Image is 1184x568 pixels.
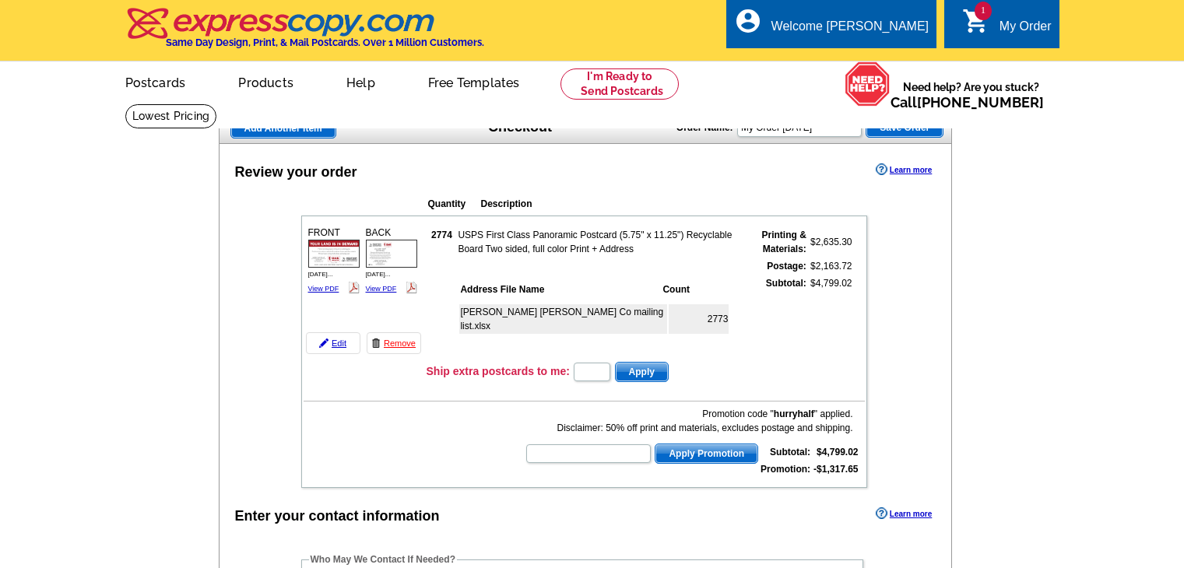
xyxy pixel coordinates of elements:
img: help [845,61,891,107]
a: Products [213,63,318,100]
div: Promotion code " " applied. Disclaimer: 50% off print and materials, excludes postage and shipping. [525,407,852,435]
span: Add Another Item [231,119,336,138]
img: pdf_logo.png [348,282,360,293]
div: Enter your contact information [235,506,440,527]
a: View PDF [366,285,397,293]
img: small-thumb.jpg [308,240,360,267]
button: Apply Promotion [655,444,758,464]
a: Free Templates [403,63,545,100]
a: 1 shopping_cart My Order [962,17,1052,37]
a: [PHONE_NUMBER] [917,94,1044,110]
a: Learn more [876,507,932,520]
td: USPS First Class Panoramic Postcard (5.75" x 11.25") Recyclable Board Two sided, full color Print... [457,227,750,257]
span: 1 [975,2,992,20]
strong: Postage: [767,261,806,272]
td: $4,799.02 [809,275,853,356]
a: Add Another Item [230,118,336,138]
img: pencil-icon.gif [319,338,328,348]
a: Postcards [100,63,211,100]
strong: Promotion: [761,464,810,475]
strong: Subtotal: [766,278,806,289]
th: Description [480,196,765,212]
i: shopping_cart [962,7,990,35]
img: small-thumb.jpg [366,240,417,267]
a: Same Day Design, Print, & Mail Postcards. Over 1 Million Customers. [125,19,484,48]
a: Learn more [876,163,932,176]
th: Count [662,282,729,297]
span: Apply [616,363,668,381]
span: Apply Promotion [655,444,757,463]
td: $2,163.72 [809,258,853,274]
strong: $4,799.02 [817,447,858,458]
a: Edit [306,332,360,354]
div: Welcome [PERSON_NAME] [771,19,929,41]
img: trashcan-icon.gif [371,338,381,348]
span: [DATE]... [366,271,391,278]
div: FRONT [306,223,362,297]
a: Help [321,63,400,100]
td: $2,635.30 [809,227,853,257]
strong: Printing & Materials: [761,230,806,254]
strong: 2774 [431,230,452,240]
span: Call [891,94,1044,110]
span: Need help? Are you stuck? [891,79,1052,110]
a: View PDF [308,285,339,293]
th: Quantity [427,196,479,212]
div: My Order [1000,19,1052,41]
legend: Who May We Contact If Needed? [309,552,457,566]
iframe: LiveChat chat widget [965,519,1184,568]
strong: Subtotal: [770,447,810,458]
th: Address File Name [459,282,660,297]
td: 2773 [669,304,729,334]
span: [DATE]... [308,271,333,278]
td: [PERSON_NAME] [PERSON_NAME] Co mailing list.xlsx [459,304,667,334]
img: pdf_logo.png [406,282,417,293]
div: BACK [364,223,420,297]
h3: Ship extra postcards to me: [427,364,570,378]
h4: Same Day Design, Print, & Mail Postcards. Over 1 Million Customers. [166,37,484,48]
i: account_circle [734,7,762,35]
button: Apply [615,362,669,382]
strong: -$1,317.65 [813,464,858,475]
b: hurryhalf [774,408,814,419]
div: Review your order [235,162,357,183]
a: Remove [367,332,421,354]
